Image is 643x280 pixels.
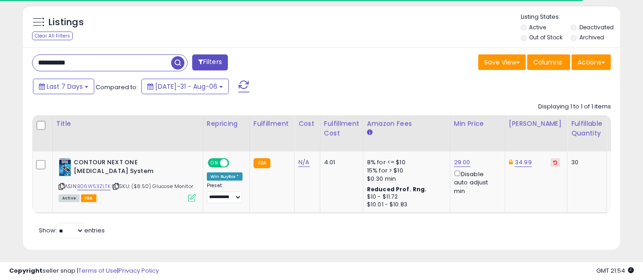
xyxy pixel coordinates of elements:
div: 30 [571,158,600,167]
div: Amazon Fees [367,119,446,129]
span: FBA [81,194,97,202]
div: Displaying 1 to 1 of 1 items [538,102,611,111]
button: Last 7 Days [33,79,94,94]
a: Privacy Policy [119,266,159,275]
div: [PERSON_NAME] [509,119,563,129]
div: ASIN: [59,158,196,201]
span: Show: entries [39,226,105,235]
div: $0.30 min [367,175,443,183]
div: 8% for <= $10 [367,158,443,167]
h5: Listings [49,16,84,29]
div: Repricing [207,119,246,129]
a: Terms of Use [78,266,117,275]
div: $10 - $11.72 [367,193,443,201]
div: 15% for > $10 [367,167,443,175]
img: 41pNSdPxumL._SL40_.jpg [59,158,71,177]
span: Compared to: [96,83,138,92]
span: All listings currently available for purchase on Amazon [59,194,80,202]
span: [DATE]-31 - Aug-06 [155,82,217,91]
label: Out of Stock [530,33,563,41]
div: Title [56,119,199,129]
span: Columns [533,58,562,67]
span: ON [209,159,220,167]
button: Save View [478,54,526,70]
div: Cost [298,119,316,129]
div: 4.01 [324,158,356,167]
button: Actions [572,54,611,70]
label: Archived [579,33,604,41]
small: FBA [254,158,270,168]
div: $10.01 - $10.83 [367,201,443,209]
a: 34.99 [515,158,532,167]
div: Min Price [454,119,501,129]
label: Deactivated [579,23,614,31]
small: Amazon Fees. [367,129,373,137]
div: Fulfillment Cost [324,119,359,138]
b: Reduced Prof. Rng. [367,185,427,193]
span: | SKU: ($8.50) Glucose Monitor [112,183,193,190]
div: Preset: [207,183,243,203]
strong: Copyright [9,266,43,275]
p: Listing States: [521,13,620,22]
button: Columns [527,54,570,70]
label: Active [530,23,546,31]
a: 29.00 [454,158,470,167]
b: CONTOUR NEXT ONE [MEDICAL_DATA] System [74,158,185,178]
div: Clear All Filters [32,32,73,40]
a: N/A [298,158,309,167]
div: Disable auto adjust min [454,169,498,195]
a: B06W53ZLTK [77,183,110,190]
button: [DATE]-31 - Aug-06 [141,79,229,94]
span: Last 7 Days [47,82,83,91]
span: 2025-08-14 21:54 GMT [596,266,634,275]
div: Fulfillable Quantity [571,119,603,138]
div: Win BuyBox * [207,172,243,181]
div: Fulfillment [254,119,291,129]
div: seller snap | | [9,267,159,275]
button: Filters [192,54,228,70]
span: OFF [228,159,243,167]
